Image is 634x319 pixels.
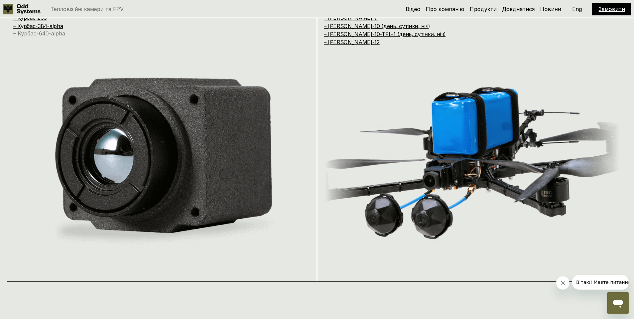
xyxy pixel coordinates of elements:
[4,5,61,10] span: Вітаю! Маєте питання?
[502,6,535,12] a: Доєднатися
[556,276,569,290] iframe: Закрити повідомлення
[50,6,124,12] p: Тепловізійні камери та FPV
[572,275,629,290] iframe: Повідомлення від компанії
[572,6,582,12] p: Eng
[426,6,464,12] a: Про компанію
[599,6,625,12] a: Замовити
[470,6,497,12] a: Продукти
[607,292,629,314] iframe: Кнопка для запуску вікна повідомлень
[13,30,65,37] a: – Курбас-640-alpha
[324,39,380,45] a: – [PERSON_NAME]-12
[324,23,430,29] a: – [PERSON_NAME]-10 (день, сутінки, ніч)
[13,23,63,29] a: – Курбас-384-alpha
[324,31,446,37] a: – [PERSON_NAME]-10-TFL-1 (день, сутінки, ніч)
[540,6,561,12] a: Новини
[406,6,420,12] a: Відео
